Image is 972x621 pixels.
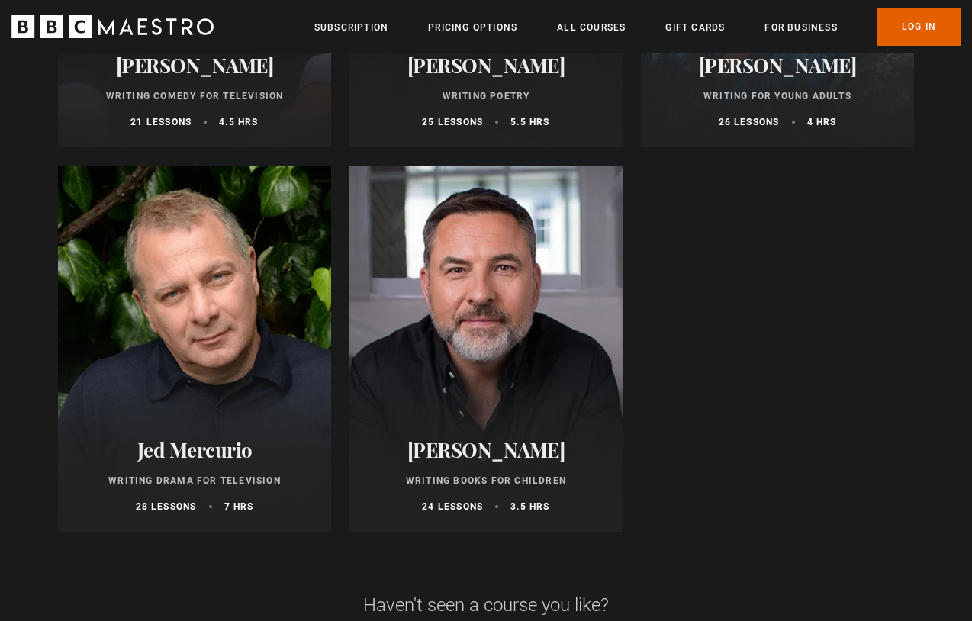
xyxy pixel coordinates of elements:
[76,438,313,462] h2: Jed Mercurio
[314,8,961,46] nav: Primary
[116,593,856,617] h2: Haven't seen a course you like?
[76,89,313,103] p: Writing Comedy for Television
[58,166,331,532] a: Jed Mercurio Writing Drama for Television 28 lessons 7 hrs
[76,53,313,77] h2: [PERSON_NAME]
[422,500,483,513] p: 24 lessons
[665,20,725,35] a: Gift Cards
[11,15,214,38] svg: BBC Maestro
[368,89,604,103] p: Writing Poetry
[368,438,604,462] h2: [PERSON_NAME]
[349,166,623,532] a: [PERSON_NAME] Writing Books for Children 24 lessons 3.5 hrs
[764,20,837,35] a: For business
[314,20,388,35] a: Subscription
[659,53,896,77] h2: [PERSON_NAME]
[224,500,254,513] p: 7 hrs
[130,115,192,129] p: 21 lessons
[368,53,604,77] h2: [PERSON_NAME]
[557,20,626,35] a: All Courses
[219,115,258,129] p: 4.5 hrs
[719,115,780,129] p: 26 lessons
[76,474,313,487] p: Writing Drama for Television
[422,115,483,129] p: 25 lessons
[877,8,961,46] a: Log In
[807,115,837,129] p: 4 hrs
[368,474,604,487] p: Writing Books for Children
[659,89,896,103] p: Writing for Young Adults
[510,500,549,513] p: 3.5 hrs
[510,115,549,129] p: 5.5 hrs
[428,20,517,35] a: Pricing Options
[136,500,197,513] p: 28 lessons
